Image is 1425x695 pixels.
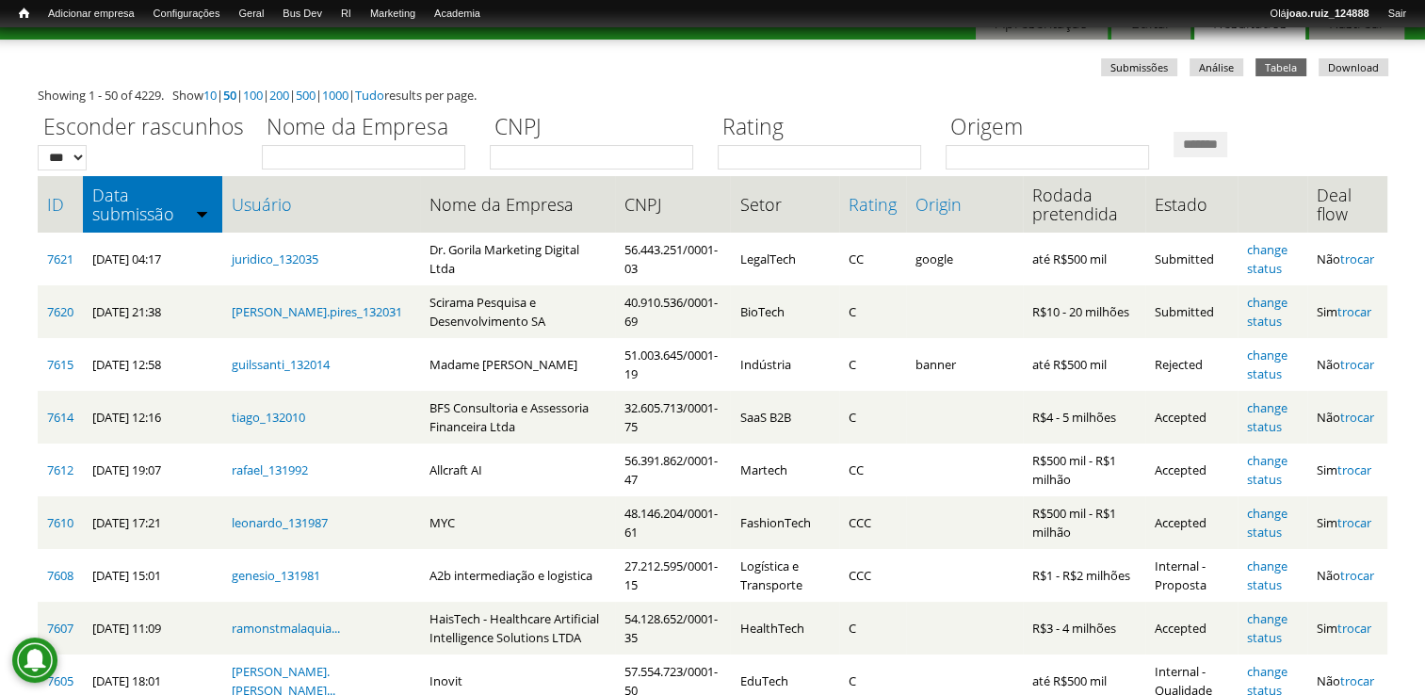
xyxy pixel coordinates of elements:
a: Data submissão [92,186,213,223]
a: 10 [203,87,217,104]
a: ramonstmalaquia... [232,620,340,637]
td: Sim [1307,496,1387,549]
div: Showing 1 - 50 of 4229. Show | | | | | | results per page. [38,86,1387,105]
td: R$500 mil - R$1 milhão [1023,444,1145,496]
td: Não [1307,233,1387,285]
td: MYC [420,496,615,549]
td: R$10 - 20 milhões [1023,285,1145,338]
td: HaisTech - Healthcare Artificial Intelligence Solutions LTDA [420,602,615,655]
strong: joao.ruiz_124888 [1287,8,1369,19]
td: Dr. Gorila Marketing Digital Ltda [420,233,615,285]
a: trocar [1340,672,1374,689]
td: até R$500 mil [1023,338,1145,391]
td: Não [1307,391,1387,444]
a: Download [1319,58,1388,76]
td: [DATE] 17:21 [83,496,222,549]
td: BFS Consultoria e Assessoria Financeira Ltda [420,391,615,444]
a: 7621 [47,251,73,267]
td: Scirama Pesquisa e Desenvolvimento SA [420,285,615,338]
td: Logística e Transporte [730,549,839,602]
td: banner [906,338,1023,391]
a: change status [1247,452,1287,488]
a: 500 [296,87,316,104]
td: FashionTech [730,496,839,549]
a: trocar [1337,303,1371,320]
a: change status [1247,399,1287,435]
a: trocar [1337,514,1371,531]
a: 100 [243,87,263,104]
td: 27.212.595/0001-15 [615,549,731,602]
a: Sair [1378,5,1416,24]
a: 7608 [47,567,73,584]
a: change status [1247,347,1287,382]
td: C [839,338,906,391]
td: 54.128.652/0001-35 [615,602,731,655]
td: LegalTech [730,233,839,285]
td: CCC [839,549,906,602]
td: R$1 - R$2 milhões [1023,549,1145,602]
td: Não [1307,338,1387,391]
th: Deal flow [1307,176,1387,233]
a: 7610 [47,514,73,531]
td: Não [1307,549,1387,602]
td: [DATE] 21:38 [83,285,222,338]
a: trocar [1340,356,1374,373]
td: [DATE] 15:01 [83,549,222,602]
td: Submitted [1145,233,1238,285]
td: Accepted [1145,496,1238,549]
td: 40.910.536/0001-69 [615,285,731,338]
a: RI [332,5,361,24]
a: change status [1247,610,1287,646]
td: 32.605.713/0001-75 [615,391,731,444]
td: CC [839,444,906,496]
td: C [839,285,906,338]
a: Rating [849,195,897,214]
td: R$3 - 4 milhões [1023,602,1145,655]
label: Rating [718,111,933,145]
td: Submitted [1145,285,1238,338]
label: Esconder rascunhos [38,111,250,145]
td: 56.391.862/0001-47 [615,444,731,496]
a: 200 [269,87,289,104]
a: juridico_132035 [232,251,318,267]
td: Accepted [1145,391,1238,444]
td: BioTech [730,285,839,338]
a: Origin [915,195,1013,214]
a: guilssanti_132014 [232,356,330,373]
a: trocar [1340,251,1374,267]
a: Geral [229,5,273,24]
td: Rejected [1145,338,1238,391]
a: ID [47,195,73,214]
a: change status [1247,505,1287,541]
td: [DATE] 12:16 [83,391,222,444]
a: Usuário [232,195,411,214]
td: C [839,391,906,444]
td: Martech [730,444,839,496]
a: 7614 [47,409,73,426]
a: Bus Dev [273,5,332,24]
td: até R$500 mil [1023,233,1145,285]
a: Academia [425,5,490,24]
a: 1000 [322,87,348,104]
a: change status [1247,241,1287,277]
td: 48.146.204/0001-61 [615,496,731,549]
a: Marketing [361,5,425,24]
a: leonardo_131987 [232,514,328,531]
td: [DATE] 11:09 [83,602,222,655]
td: HealthTech [730,602,839,655]
a: [PERSON_NAME].pires_132031 [232,303,402,320]
td: Madame [PERSON_NAME] [420,338,615,391]
td: [DATE] 19:07 [83,444,222,496]
td: CC [839,233,906,285]
th: Nome da Empresa [420,176,615,233]
td: SaaS B2B [730,391,839,444]
a: Olájoao.ruiz_124888 [1260,5,1378,24]
td: Allcraft AI [420,444,615,496]
th: Rodada pretendida [1023,176,1145,233]
a: rafael_131992 [232,461,308,478]
td: R$500 mil - R$1 milhão [1023,496,1145,549]
td: Sim [1307,444,1387,496]
a: Configurações [144,5,230,24]
a: change status [1247,294,1287,330]
label: Origem [946,111,1161,145]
